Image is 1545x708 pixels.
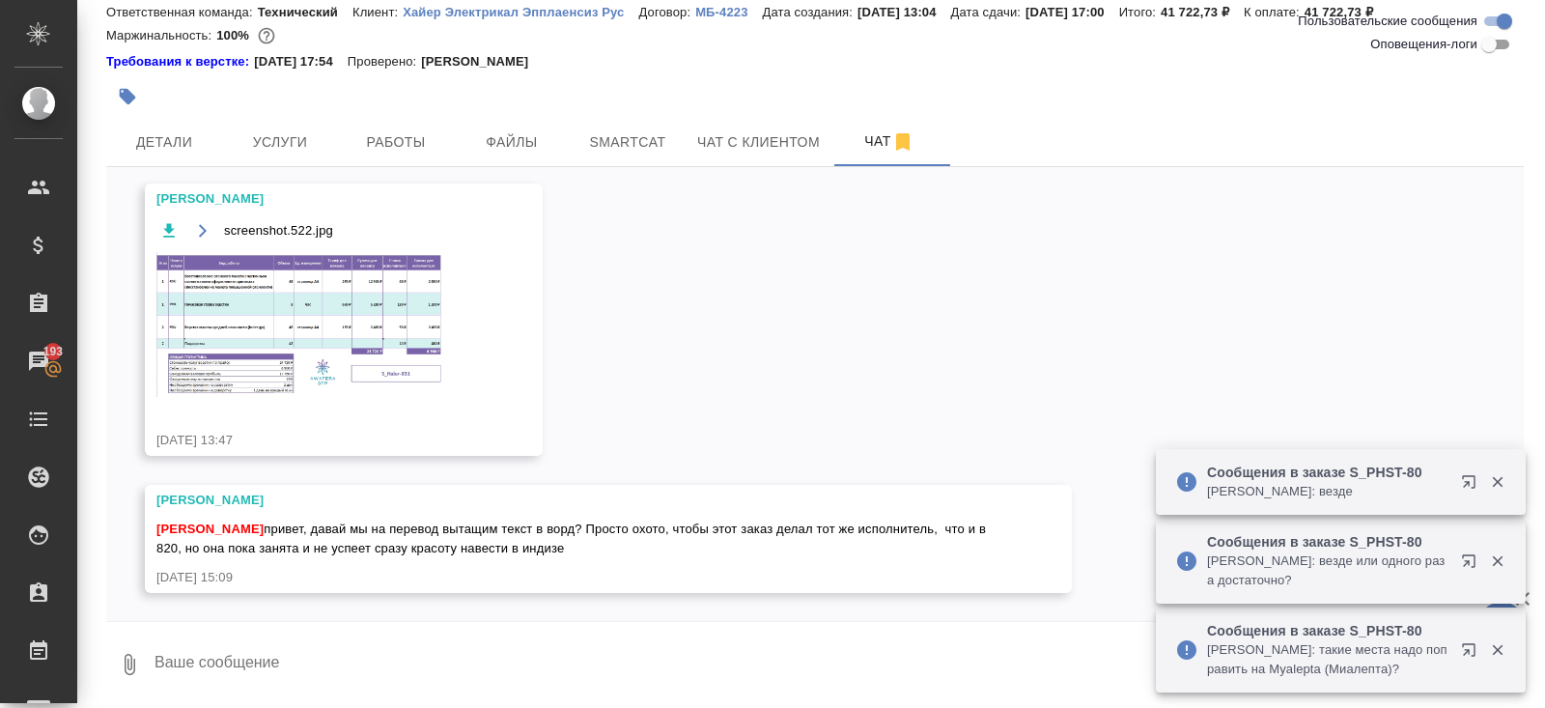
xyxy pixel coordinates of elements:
[951,5,1025,19] p: Дата сдачи:
[695,5,762,19] p: МБ-4223
[156,568,1004,587] div: [DATE] 15:09
[1477,641,1517,659] button: Закрыть
[857,5,951,19] p: [DATE] 13:04
[1244,5,1305,19] p: К оплате:
[106,28,216,42] p: Маржинальность:
[1298,12,1477,31] span: Пользовательские сообщения
[1305,5,1388,19] p: 41 722,73 ₽
[106,5,258,19] p: Ответственная команда:
[695,3,762,19] a: МБ-4223
[156,218,181,242] button: Скачать
[224,221,333,241] span: screenshot.522.jpg
[1207,532,1448,552] p: Сообщения в заказе S_PHST-80
[1207,552,1448,590] p: [PERSON_NAME]: везде или одного раза достаточно?
[156,189,475,209] div: [PERSON_NAME]
[465,130,558,155] span: Файлы
[106,52,254,71] div: Нажми, чтобы открыть папку с инструкцией
[216,28,254,42] p: 100%
[254,52,348,71] p: [DATE] 17:54
[1207,482,1448,501] p: [PERSON_NAME]: везде
[156,522,264,536] span: [PERSON_NAME]
[190,218,214,242] button: Открыть на драйве
[403,5,638,19] p: Хайер Электрикал Эпплаенсиз Рус
[1477,552,1517,570] button: Закрыть
[106,52,254,71] a: Требования к верстке:
[891,130,914,154] svg: Отписаться
[581,130,674,155] span: Smartcat
[1207,463,1448,482] p: Сообщения в заказе S_PHST-80
[1449,463,1496,509] button: Открыть в новой вкладке
[156,252,446,397] img: screenshot.522.jpg
[1477,473,1517,491] button: Закрыть
[156,491,1004,510] div: [PERSON_NAME]
[421,52,543,71] p: [PERSON_NAME]
[32,342,75,361] span: 193
[234,130,326,155] span: Услуги
[763,5,857,19] p: Дата создания:
[403,3,638,19] a: Хайер Электрикал Эпплаенсиз Рус
[254,23,279,48] button: 0.00 RUB;
[5,337,72,385] a: 193
[1207,621,1448,640] p: Сообщения в заказе S_PHST-80
[348,52,422,71] p: Проверено:
[1370,35,1477,54] span: Оповещения-логи
[118,130,211,155] span: Детали
[638,5,695,19] p: Договор:
[1207,640,1448,679] p: [PERSON_NAME]: такие места надо поправить на Myalepta (Миалепта)?
[156,522,990,555] span: привет, давай мы на перевод вытащим текст в ворд? Просто охото, чтобы этот заказ делал тот же исп...
[352,5,403,19] p: Клиент:
[156,431,475,450] div: [DATE] 13:47
[697,130,820,155] span: Чат с клиентом
[843,129,936,154] span: Чат
[258,5,352,19] p: Технический
[1025,5,1119,19] p: [DATE] 17:00
[1449,631,1496,677] button: Открыть в новой вкладке
[1161,5,1244,19] p: 41 722,73 ₽
[1449,542,1496,588] button: Открыть в новой вкладке
[1119,5,1161,19] p: Итого:
[350,130,442,155] span: Работы
[106,75,149,118] button: Добавить тэг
